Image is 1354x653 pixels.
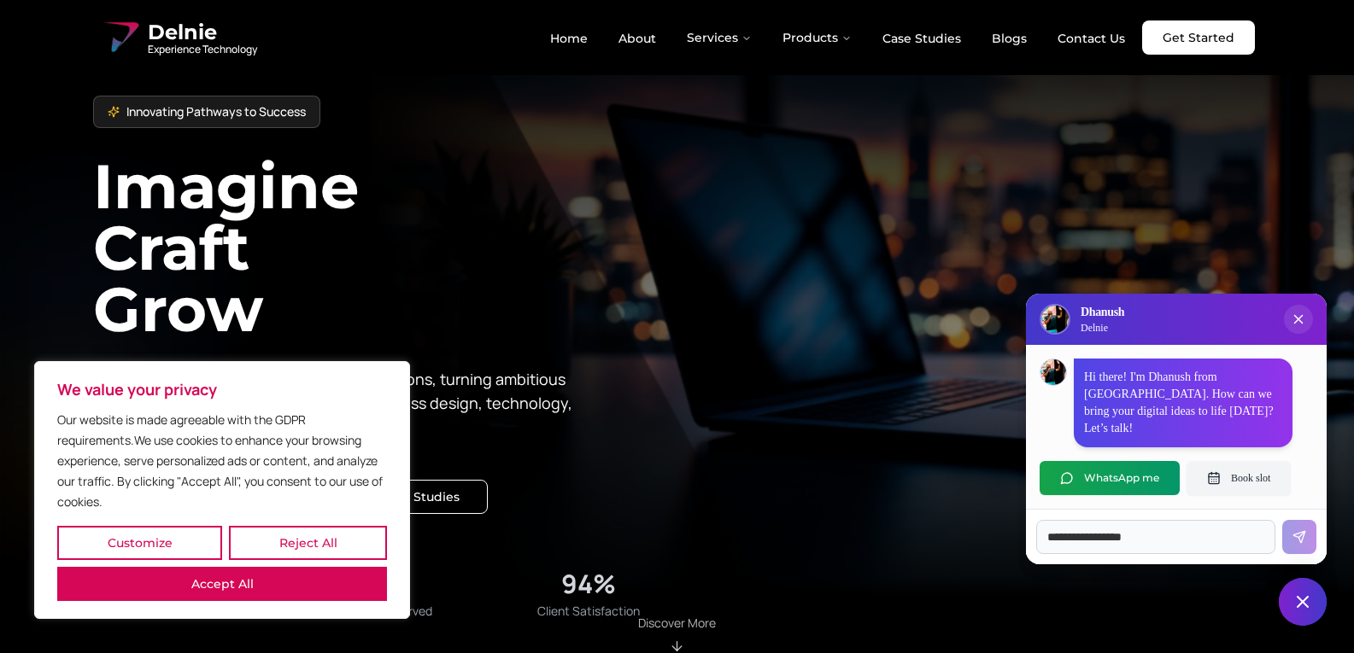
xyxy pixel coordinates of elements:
[561,568,616,599] div: 94%
[1081,321,1124,335] p: Delnie
[1187,461,1291,495] button: Book slot
[100,17,141,58] img: Delnie Logo
[126,103,306,120] span: Innovating Pathways to Success
[1040,359,1066,385] img: Dhanush
[978,24,1040,53] a: Blogs
[605,24,670,53] a: About
[57,526,222,560] button: Customize
[536,24,601,53] a: Home
[638,615,716,632] p: Discover More
[536,20,1139,55] nav: Main
[1084,369,1282,437] p: Hi there! I'm Dhanush from [GEOGRAPHIC_DATA]. How can we bring your digital ideas to life [DATE]?...
[869,24,975,53] a: Case Studies
[57,410,387,512] p: Our website is made agreeable with the GDPR requirements.We use cookies to enhance your browsing ...
[537,603,640,620] span: Client Satisfaction
[57,379,387,399] p: We value your privacy
[1081,304,1124,321] h3: Dhanush
[1284,305,1313,334] button: Close chat popup
[1044,24,1139,53] a: Contact Us
[1041,306,1069,333] img: Delnie Logo
[673,20,765,55] button: Services
[57,567,387,601] button: Accept All
[1040,461,1180,495] button: WhatsApp me
[148,19,257,46] span: Delnie
[148,43,257,56] span: Experience Technology
[769,20,865,55] button: Products
[1279,578,1327,626] button: Close chat
[1142,20,1255,55] a: Get Started
[93,155,677,340] h1: Imagine Craft Grow
[229,526,387,560] button: Reject All
[100,17,257,58] a: Delnie Logo Full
